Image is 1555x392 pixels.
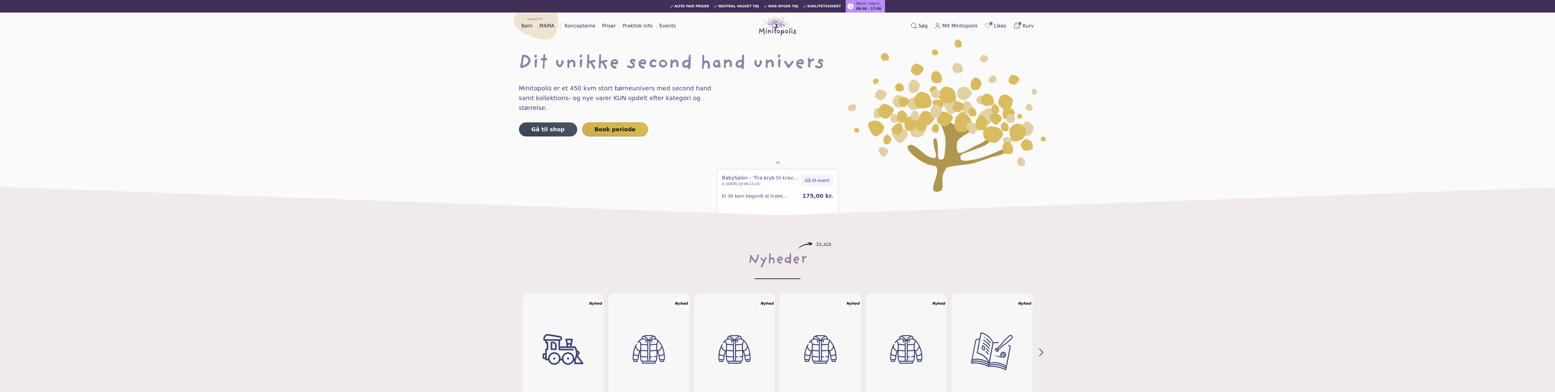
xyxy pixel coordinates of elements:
[816,242,832,246] a: Se alle
[519,54,1036,74] h1: Dit unikke second hand univers
[1036,347,1046,357] button: Next Page
[759,299,775,307] div: Nyhed
[722,193,797,199] div: Er dit barn begyndt at krybe, kravle – eller øver sig på at komme fremad?
[718,5,759,8] span: Neutral vasket tøj
[773,158,783,168] button: Previous Page
[1011,21,1036,31] button: 0Kurv
[722,182,799,187] div: d. [DATE] 10:00-11:15)
[802,193,833,199] span: 175,00 kr.
[587,299,603,307] div: Nyhed
[673,299,689,307] div: Nyhed
[748,250,807,270] div: Nyheder
[1023,22,1034,30] span: Kurv
[908,21,930,31] button: Søg
[562,21,598,31] a: Koncepterne
[919,22,928,30] span: Søg
[657,21,678,31] a: Events
[519,83,724,113] h4: Minitopolis er et 450 kvm stort børneunivers med second hand samt kollektions- og nye varer KUN o...
[1017,21,1022,26] span: 0
[519,122,577,136] a: Gå til shop
[988,21,993,26] span: 0
[600,21,618,31] a: Priser
[768,5,798,8] span: Ikke-ryger tøj
[848,39,1046,192] img: Minitopolis' logo som et gul blomst
[674,5,709,8] span: Altid fair priser
[808,5,841,8] span: Kvalitetssikret
[717,169,839,222] div: 0
[982,21,1009,31] a: 0Likes
[845,299,861,307] div: Nyhed
[722,174,799,182] div: BabySalon - "Fra kryb til kravl – giv dit barn et stærkt fundament" v. [PERSON_NAME] fra Små Skridt.
[856,6,881,12] span: 09:30 - 17:00
[932,21,980,31] a: Mit Minitopolis
[582,122,648,136] a: Book periode
[1016,299,1032,307] div: Nyhed
[805,177,830,184] span: Gå til event
[759,16,796,36] img: Minitopolis logo
[620,21,655,31] a: Praktisk info
[856,1,880,6] span: Åbent i dag kl.
[537,21,557,31] a: MAMA
[942,22,978,30] span: Mit Minitopolis
[519,21,535,31] a: Børn
[930,299,947,307] div: Nyhed
[994,22,1006,30] span: Likes
[801,175,833,186] button: Gå til event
